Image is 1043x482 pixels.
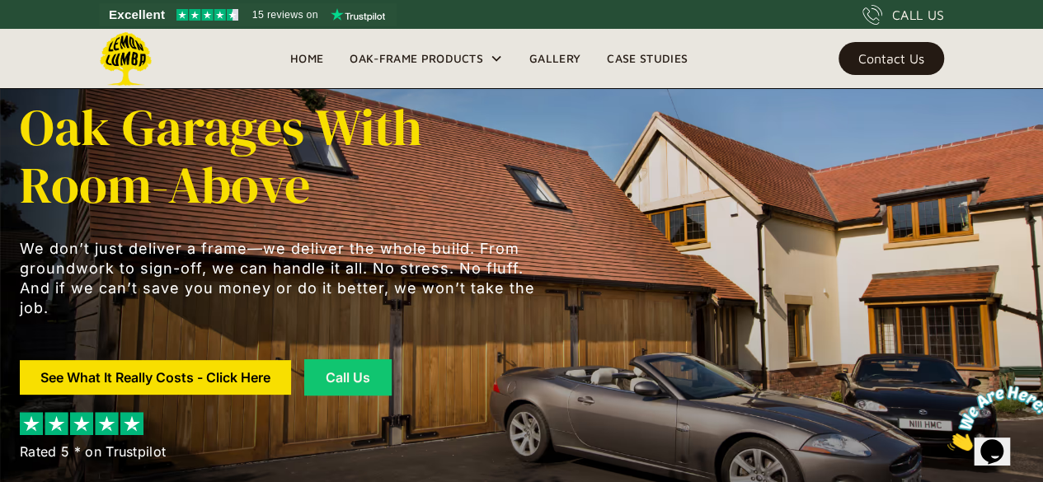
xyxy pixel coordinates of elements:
a: Contact Us [839,42,944,75]
div: Oak-Frame Products [336,29,516,88]
a: CALL US [862,5,944,25]
div: Call Us [325,371,371,384]
img: Chat attention grabber [7,7,109,72]
div: CALL US [892,5,944,25]
iframe: chat widget [941,379,1043,457]
div: Contact Us [858,53,924,64]
img: Trustpilot logo [331,8,385,21]
a: Call Us [304,359,392,395]
span: 15 reviews on [252,5,318,25]
div: Oak-Frame Products [350,49,483,68]
span: 1 [7,7,13,21]
span: Excellent [109,5,165,25]
a: Case Studies [594,46,701,71]
p: We don’t just deliver a frame—we deliver the whole build. From groundwork to sign-off, we can han... [20,239,547,318]
h1: Oak Garages with Room-Above [20,99,547,214]
a: See Lemon Lumba reviews on Trustpilot [99,3,397,26]
img: Trustpilot 4.5 stars [176,9,238,21]
a: Home [277,46,336,71]
div: Rated 5 * on Trustpilot [20,442,166,461]
a: See What It Really Costs - Click Here [20,360,291,395]
a: Gallery [516,46,594,71]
